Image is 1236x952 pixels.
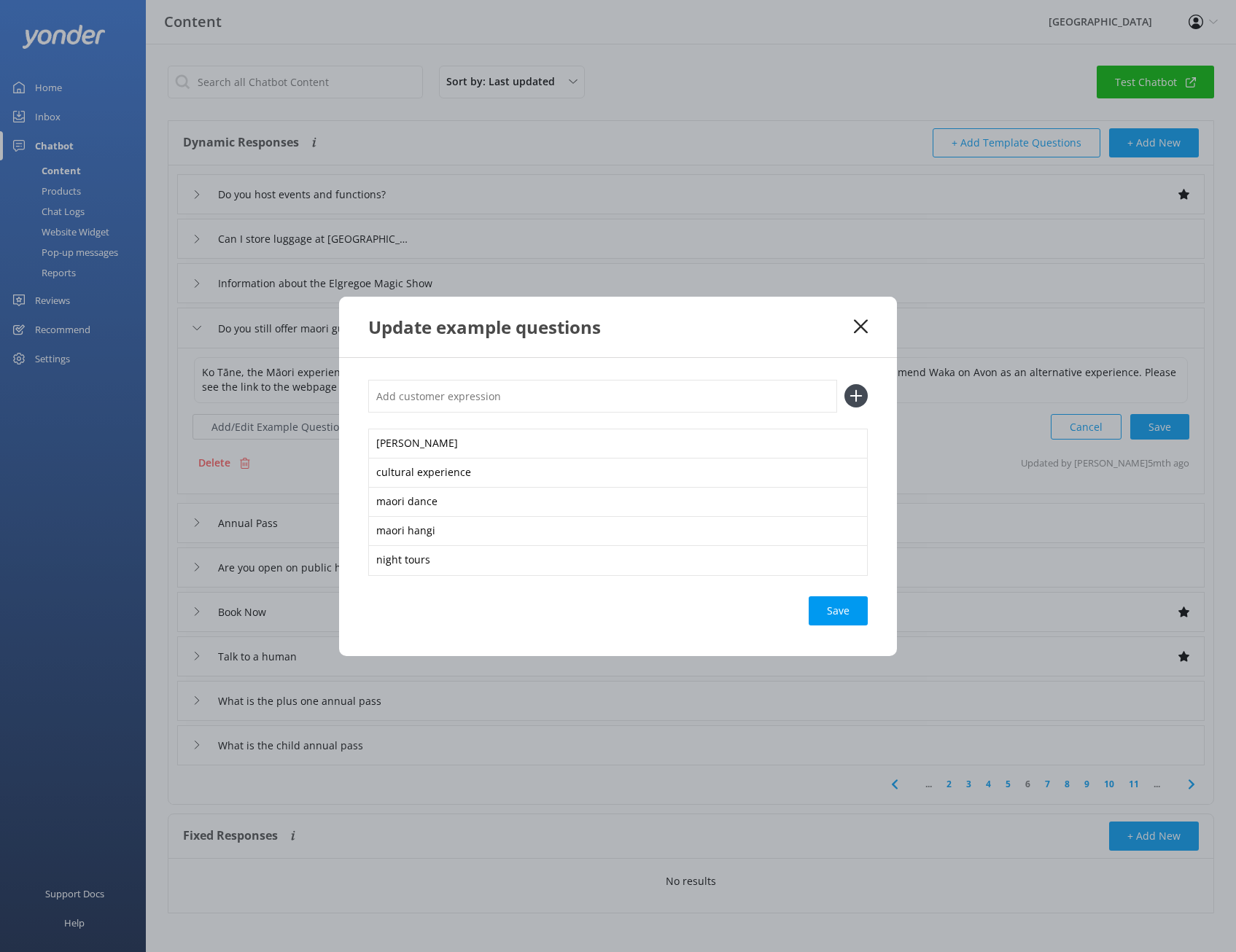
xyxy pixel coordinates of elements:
[368,516,868,547] div: maori hangi
[809,596,868,625] button: Save
[368,315,854,339] div: Update example questions
[368,380,837,413] input: Add customer expression
[368,545,868,576] div: night tours
[368,487,868,518] div: maori dance
[368,458,868,488] div: cultural experience
[854,319,868,334] button: Close
[368,429,868,459] div: [PERSON_NAME]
